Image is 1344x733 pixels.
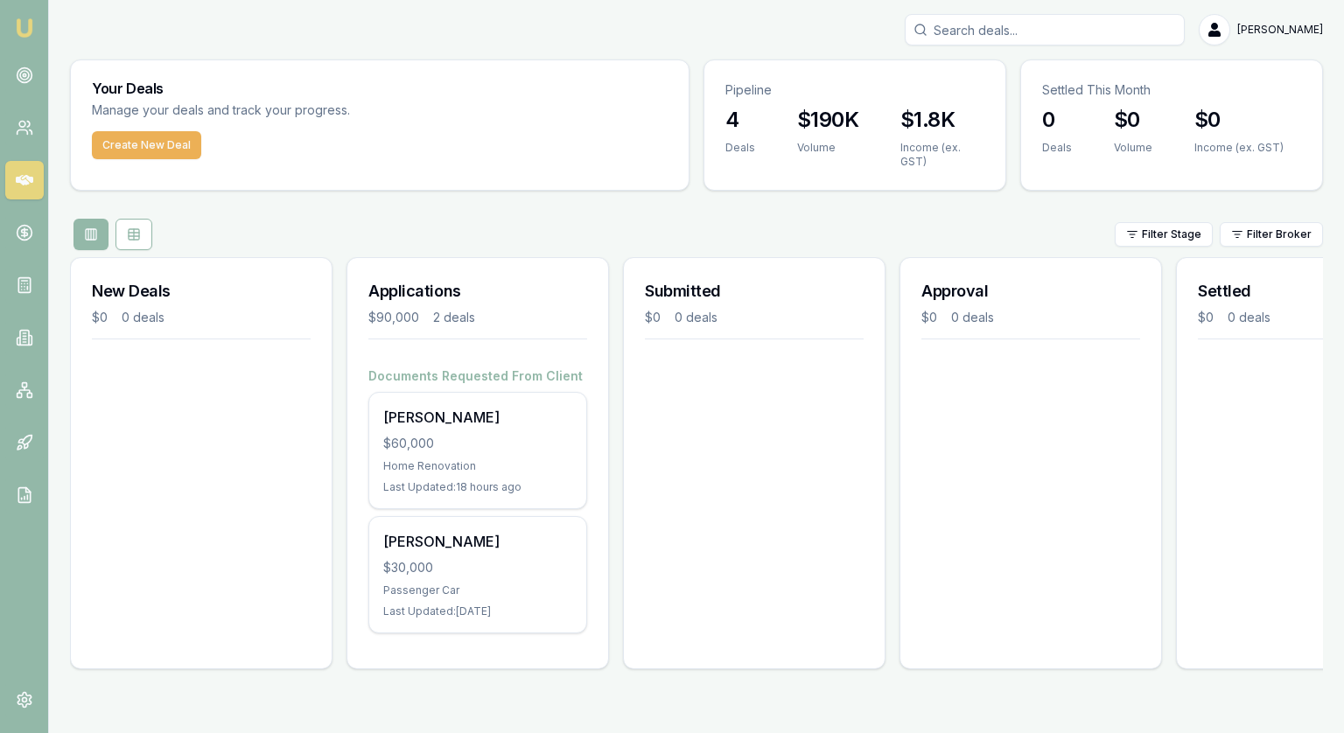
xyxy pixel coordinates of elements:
h4: Documents Requested From Client [368,367,587,385]
p: Pipeline [725,81,984,99]
p: Manage your deals and track your progress. [92,101,540,121]
input: Search deals [905,14,1185,45]
h3: Approval [921,279,1140,304]
h3: Your Deals [92,81,668,95]
h3: $1.8K [900,106,984,134]
h3: 0 [1042,106,1072,134]
span: Filter Broker [1247,227,1312,241]
div: Income (ex. GST) [900,141,984,169]
span: Filter Stage [1142,227,1201,241]
h3: 4 [725,106,755,134]
h3: $0 [1194,106,1284,134]
h3: $0 [1114,106,1152,134]
button: Create New Deal [92,131,201,159]
div: Income (ex. GST) [1194,141,1284,155]
span: [PERSON_NAME] [1237,23,1323,37]
div: 0 deals [1228,309,1270,326]
p: Settled This Month [1042,81,1301,99]
div: 0 deals [951,309,994,326]
div: Passenger Car [383,583,572,597]
div: $0 [645,309,661,326]
div: $0 [1198,309,1214,326]
img: emu-icon-u.png [14,17,35,38]
div: $90,000 [368,309,419,326]
div: $60,000 [383,435,572,452]
div: 0 deals [122,309,164,326]
div: $0 [92,309,108,326]
div: [PERSON_NAME] [383,531,572,552]
div: $0 [921,309,937,326]
div: $30,000 [383,559,572,576]
div: Volume [797,141,858,155]
div: 2 deals [433,309,475,326]
div: Volume [1114,141,1152,155]
div: Deals [725,141,755,155]
div: Last Updated: 18 hours ago [383,480,572,494]
h3: $190K [797,106,858,134]
div: Last Updated: [DATE] [383,604,572,618]
div: Deals [1042,141,1072,155]
div: [PERSON_NAME] [383,407,572,428]
div: Home Renovation [383,459,572,473]
button: Filter Broker [1220,222,1323,247]
h3: New Deals [92,279,311,304]
h3: Submitted [645,279,864,304]
button: Filter Stage [1115,222,1213,247]
div: 0 deals [675,309,717,326]
h3: Applications [368,279,587,304]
